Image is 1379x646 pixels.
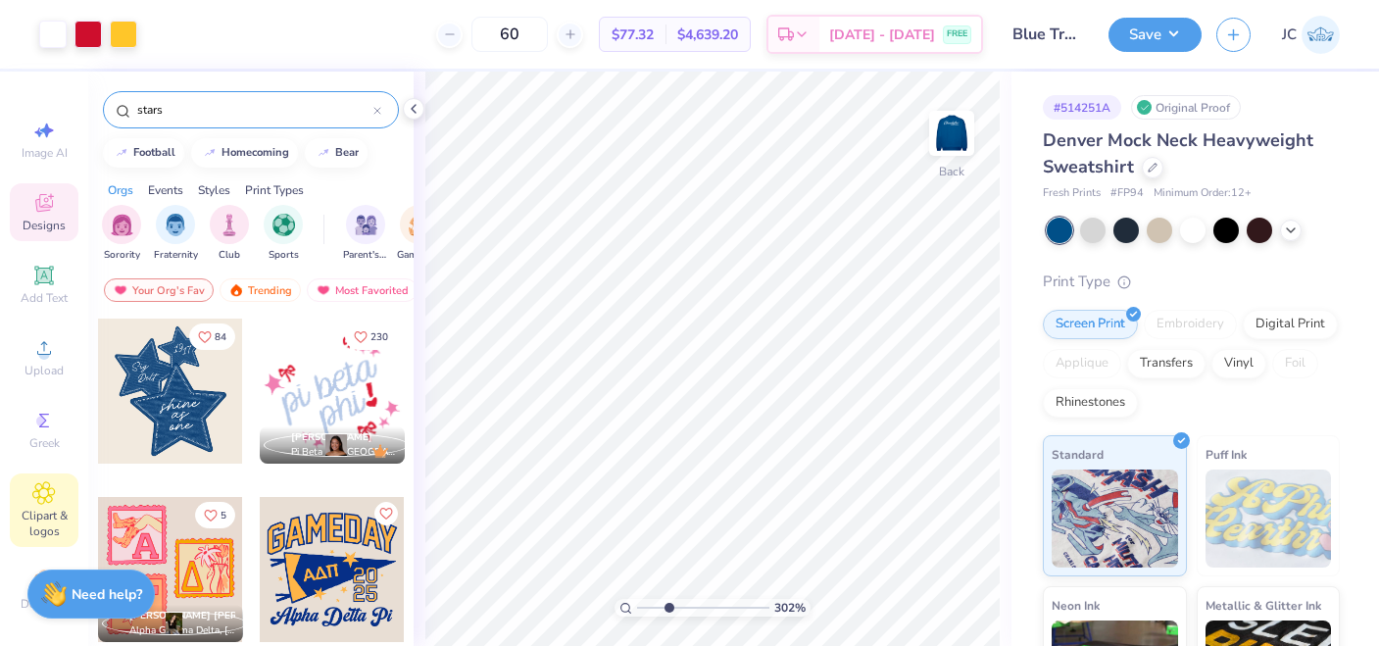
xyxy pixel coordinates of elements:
[1131,95,1241,120] div: Original Proof
[103,138,184,168] button: football
[1043,349,1121,378] div: Applique
[343,248,388,263] span: Parent's Weekend
[343,205,388,263] div: filter for Parent's Weekend
[111,214,133,236] img: Sorority Image
[947,27,967,41] span: FREE
[272,214,295,236] img: Sports Image
[228,283,244,297] img: trending.gif
[1108,18,1202,52] button: Save
[1043,95,1121,120] div: # 514251A
[154,205,198,263] button: filter button
[1043,128,1313,178] span: Denver Mock Neck Heavyweight Sweatshirt
[108,181,133,199] div: Orgs
[29,435,60,451] span: Greek
[189,323,235,350] button: Like
[316,283,331,297] img: most_fav.gif
[1282,16,1340,54] a: JC
[1043,388,1138,418] div: Rhinestones
[1243,310,1338,339] div: Digital Print
[1043,310,1138,339] div: Screen Print
[291,445,397,460] span: Pi Beta Phi, [GEOGRAPHIC_DATA][US_STATE]
[104,248,140,263] span: Sorority
[21,596,68,612] span: Decorate
[1110,185,1144,202] span: # FP94
[1052,470,1178,568] img: Standard
[129,609,295,622] span: [PERSON_NAME] [PERSON_NAME]
[335,147,359,158] div: bear
[10,508,78,539] span: Clipart & logos
[102,205,141,263] div: filter for Sorority
[316,147,331,159] img: trend_line.gif
[202,147,218,159] img: trend_line.gif
[25,363,64,378] span: Upload
[222,147,289,158] div: homecoming
[397,205,442,263] button: filter button
[1127,349,1206,378] div: Transfers
[165,214,186,236] img: Fraternity Image
[397,248,442,263] span: Game Day
[397,205,442,263] div: filter for Game Day
[264,205,303,263] button: filter button
[210,205,249,263] button: filter button
[471,17,548,52] input: – –
[343,205,388,263] button: filter button
[22,145,68,161] span: Image AI
[191,138,298,168] button: homecoming
[1206,444,1247,465] span: Puff Ink
[23,218,66,233] span: Designs
[215,332,226,342] span: 84
[1154,185,1252,202] span: Minimum Order: 12 +
[370,332,388,342] span: 230
[220,278,301,302] div: Trending
[148,181,183,199] div: Events
[1302,16,1340,54] img: Jack Chodkowski
[72,585,142,604] strong: Need help?
[269,248,299,263] span: Sports
[612,25,654,45] span: $77.32
[1144,310,1237,339] div: Embroidery
[133,147,175,158] div: football
[1206,470,1332,568] img: Puff Ink
[135,100,373,120] input: Try "Alpha"
[774,599,806,617] span: 302 %
[154,205,198,263] div: filter for Fraternity
[129,623,235,638] span: Alpha Gamma Delta, [GEOGRAPHIC_DATA][US_STATE]
[154,248,198,263] span: Fraternity
[1052,595,1100,616] span: Neon Ink
[195,502,235,528] button: Like
[264,205,303,263] div: filter for Sports
[210,205,249,263] div: filter for Club
[1282,24,1297,46] span: JC
[1043,271,1340,293] div: Print Type
[305,138,368,168] button: bear
[245,181,304,199] div: Print Types
[113,283,128,297] img: most_fav.gif
[677,25,738,45] span: $4,639.20
[998,15,1094,54] input: Untitled Design
[307,278,418,302] div: Most Favorited
[21,290,68,306] span: Add Text
[219,248,240,263] span: Club
[198,181,230,199] div: Styles
[355,214,377,236] img: Parent's Weekend Image
[1052,444,1104,465] span: Standard
[345,323,397,350] button: Like
[1206,595,1321,616] span: Metallic & Glitter Ink
[104,278,214,302] div: Your Org's Fav
[219,214,240,236] img: Club Image
[1211,349,1266,378] div: Vinyl
[291,430,372,444] span: [PERSON_NAME]
[102,205,141,263] button: filter button
[1043,185,1101,202] span: Fresh Prints
[374,502,398,525] button: Like
[932,114,971,153] img: Back
[409,214,431,236] img: Game Day Image
[114,147,129,159] img: trend_line.gif
[939,163,964,180] div: Back
[829,25,935,45] span: [DATE] - [DATE]
[221,511,226,521] span: 5
[1272,349,1318,378] div: Foil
